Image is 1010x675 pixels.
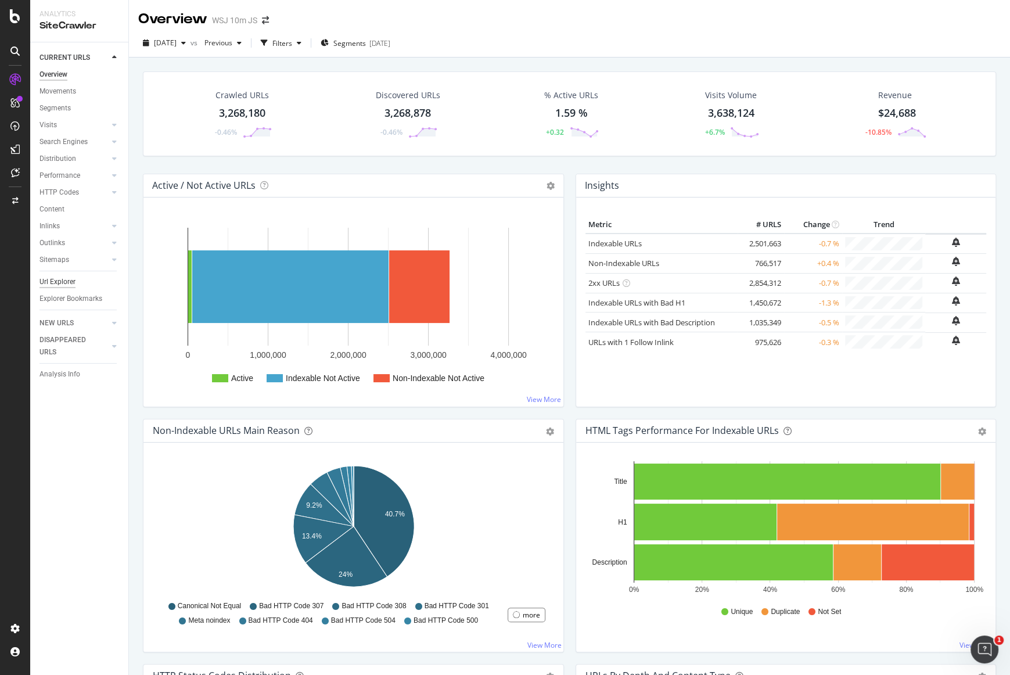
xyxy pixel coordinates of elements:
[272,38,292,48] div: Filters
[546,428,554,436] div: gear
[200,38,232,48] span: Previous
[784,313,842,332] td: -0.5 %
[231,374,253,383] text: Active
[339,570,353,578] text: 24%
[138,34,191,52] button: [DATE]
[39,237,109,249] a: Outlinks
[959,640,994,650] a: View More
[380,127,402,137] div: -0.46%
[585,216,738,234] th: Metric
[952,238,960,247] div: bell-plus
[39,276,76,288] div: Url Explorer
[831,586,845,594] text: 60%
[738,253,784,273] td: 766,517
[784,234,842,253] td: -0.7 %
[39,85,76,98] div: Movements
[39,237,65,249] div: Outlinks
[286,374,360,383] text: Indexable Not Active
[39,293,120,305] a: Explorer Bookmarks
[527,640,562,650] a: View More
[212,15,257,26] div: WSJ 10m JS
[878,89,911,101] span: Revenue
[865,127,892,137] div: -10.85%
[248,616,312,626] span: Bad HTTP Code 404
[971,635,998,663] iframe: Intercom live chat
[738,313,784,332] td: 1,035,349
[385,510,405,518] text: 40.7%
[952,277,960,286] div: bell-plus
[588,278,620,288] a: 2xx URLs
[952,257,960,266] div: bell-plus
[39,317,109,329] a: NEW URLS
[707,106,754,121] div: 3,638,124
[952,296,960,306] div: bell-plus
[784,293,842,313] td: -1.3 %
[39,203,120,216] a: Content
[39,9,119,19] div: Analytics
[628,586,639,594] text: 0%
[588,238,642,249] a: Indexable URLs
[316,34,395,52] button: Segments[DATE]
[342,601,406,611] span: Bad HTTP Code 308
[547,182,555,190] i: Options
[738,273,784,293] td: 2,854,312
[410,350,446,360] text: 3,000,000
[152,178,256,193] h4: Active / Not Active URLs
[39,368,120,380] a: Analysis Info
[302,532,322,540] text: 13.4%
[39,136,88,148] div: Search Engines
[592,558,627,566] text: Description
[585,425,779,436] div: HTML Tags Performance for Indexable URLs
[39,293,102,305] div: Explorer Bookmarks
[384,106,431,121] div: 3,268,878
[306,501,322,509] text: 9.2%
[369,38,390,48] div: [DATE]
[414,616,478,626] span: Bad HTTP Code 500
[39,153,76,165] div: Distribution
[588,258,659,268] a: Non-Indexable URLs
[842,216,925,234] th: Trend
[256,34,306,52] button: Filters
[153,461,554,596] div: A chart.
[39,19,119,33] div: SiteCrawler
[376,89,440,101] div: Discovered URLs
[978,428,986,436] div: gear
[784,332,842,351] td: -0.3 %
[738,293,784,313] td: 1,450,672
[39,368,80,380] div: Analysis Info
[614,477,627,486] text: Title
[178,601,241,611] span: Canonical Not Equal
[588,297,685,308] a: Indexable URLs with Bad H1
[331,616,396,626] span: Bad HTTP Code 504
[731,607,753,617] span: Unique
[154,38,177,48] span: 2025 Aug. 9th
[153,216,554,397] svg: A chart.
[39,170,109,182] a: Performance
[588,337,674,347] a: URLs with 1 Follow Inlink
[262,16,269,24] div: arrow-right-arrow-left
[188,616,230,626] span: Meta noindex
[994,635,1004,645] span: 1
[215,127,237,137] div: -0.46%
[523,610,540,620] div: more
[738,216,784,234] th: # URLS
[39,136,109,148] a: Search Engines
[259,601,324,611] span: Bad HTTP Code 307
[546,127,564,137] div: +0.32
[39,102,71,114] div: Segments
[39,334,98,358] div: DISAPPEARED URLS
[818,607,841,617] span: Not Set
[39,153,109,165] a: Distribution
[39,170,80,182] div: Performance
[39,119,57,131] div: Visits
[39,220,109,232] a: Inlinks
[952,316,960,325] div: bell-plus
[39,52,90,64] div: CURRENT URLS
[878,106,916,120] span: $24,688
[965,586,983,594] text: 100%
[588,317,715,328] a: Indexable URLs with Bad Description
[705,127,724,137] div: +6.7%
[39,119,109,131] a: Visits
[39,69,120,81] a: Overview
